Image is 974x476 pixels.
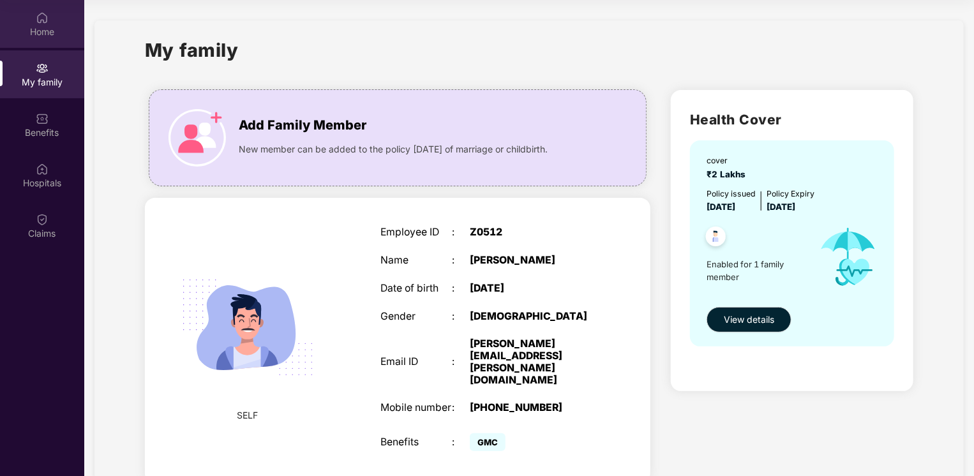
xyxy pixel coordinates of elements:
div: Benefits [380,436,452,449]
img: icon [169,109,226,167]
button: View details [707,307,791,332]
div: [PHONE_NUMBER] [470,402,595,414]
div: [DATE] [470,283,595,295]
span: [DATE] [767,202,795,212]
div: Date of birth [380,283,452,295]
div: : [452,356,470,368]
h1: My family [145,36,239,64]
span: ₹2 Lakhs [707,169,751,179]
div: : [452,402,470,414]
span: Enabled for 1 family member [707,258,808,284]
img: icon [808,214,888,301]
span: GMC [470,433,506,451]
div: cover [707,154,751,167]
div: Policy issued [707,188,756,200]
span: View details [724,313,774,327]
div: Name [380,255,452,267]
div: Z0512 [470,227,595,239]
div: : [452,255,470,267]
div: Policy Expiry [767,188,814,200]
img: svg+xml;base64,PHN2ZyBpZD0iSG9tZSIgeG1sbnM9Imh0dHA6Ly93d3cudzMub3JnLzIwMDAvc3ZnIiB3aWR0aD0iMjAiIG... [36,11,49,24]
div: Employee ID [380,227,452,239]
img: svg+xml;base64,PHN2ZyBpZD0iQmVuZWZpdHMiIHhtbG5zPSJodHRwOi8vd3d3LnczLm9yZy8yMDAwL3N2ZyIgd2lkdGg9Ij... [36,112,49,125]
div: [PERSON_NAME] [470,255,595,267]
span: [DATE] [707,202,735,212]
img: svg+xml;base64,PHN2ZyB4bWxucz0iaHR0cDovL3d3dy53My5vcmcvMjAwMC9zdmciIHdpZHRoPSI0OC45NDMiIGhlaWdodD... [700,223,731,254]
div: : [452,283,470,295]
img: svg+xml;base64,PHN2ZyB3aWR0aD0iMjAiIGhlaWdodD0iMjAiIHZpZXdCb3g9IjAgMCAyMCAyMCIgZmlsbD0ibm9uZSIgeG... [36,62,49,75]
div: [DEMOGRAPHIC_DATA] [470,311,595,323]
h2: Health Cover [690,109,894,130]
img: svg+xml;base64,PHN2ZyB4bWxucz0iaHR0cDovL3d3dy53My5vcmcvMjAwMC9zdmciIHdpZHRoPSIyMjQiIGhlaWdodD0iMT... [167,246,328,408]
div: : [452,436,470,449]
div: Email ID [380,356,452,368]
div: Mobile number [380,402,452,414]
span: SELF [237,408,258,422]
div: : [452,227,470,239]
div: : [452,311,470,323]
div: [PERSON_NAME][EMAIL_ADDRESS][PERSON_NAME][DOMAIN_NAME] [470,338,595,386]
span: New member can be added to the policy [DATE] of marriage or childbirth. [239,142,548,156]
span: Add Family Member [239,115,366,135]
img: svg+xml;base64,PHN2ZyBpZD0iQ2xhaW0iIHhtbG5zPSJodHRwOi8vd3d3LnczLm9yZy8yMDAwL3N2ZyIgd2lkdGg9IjIwIi... [36,213,49,226]
img: svg+xml;base64,PHN2ZyBpZD0iSG9zcGl0YWxzIiB4bWxucz0iaHR0cDovL3d3dy53My5vcmcvMjAwMC9zdmciIHdpZHRoPS... [36,163,49,175]
div: Gender [380,311,452,323]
